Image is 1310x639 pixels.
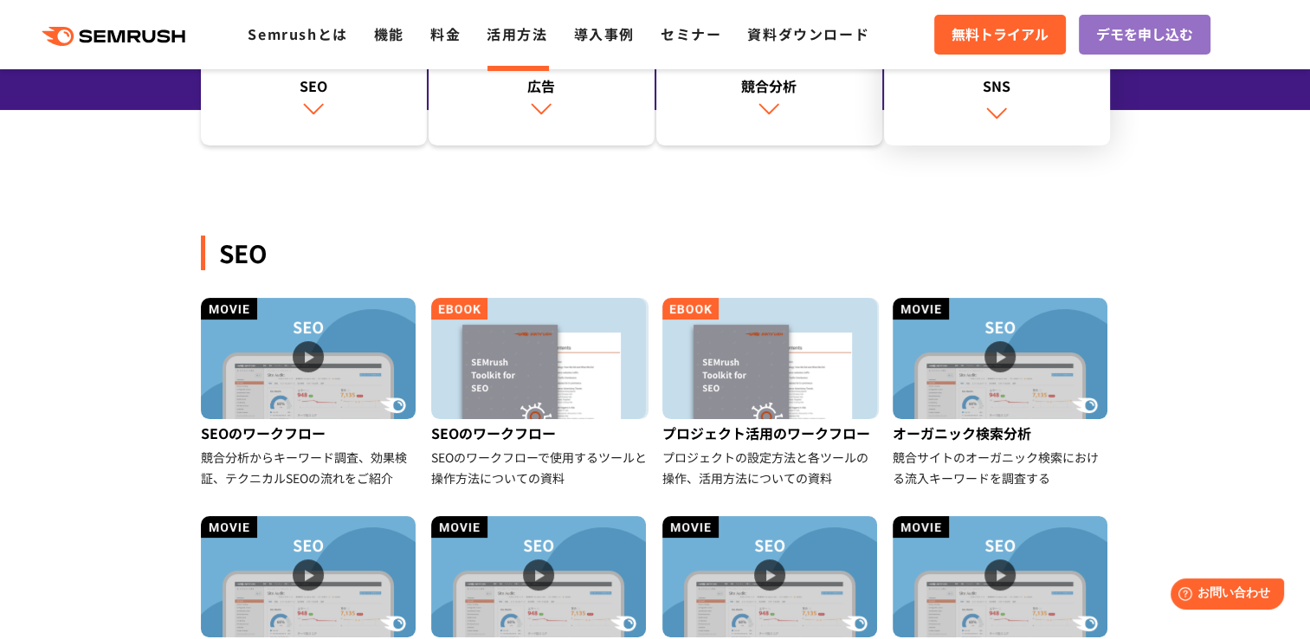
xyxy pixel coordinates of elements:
a: 料金 [430,23,461,44]
span: デモを申し込む [1096,23,1193,46]
a: セミナー [661,23,721,44]
div: SEOのワークフローで使用するツールと操作方法についての資料 [431,447,649,488]
span: 無料トライアル [952,23,1049,46]
a: 活用方法 [487,23,547,44]
div: 競合分析からキーワード調査、効果検証、テクニカルSEOの流れをご紹介 [201,447,418,488]
div: SEOのワークフロー [431,419,649,447]
a: 競合分析 [656,41,882,146]
div: SEO [210,75,418,96]
div: プロジェクト活用のワークフロー [662,419,880,447]
a: SNS [884,41,1110,146]
a: 資料ダウンロード [747,23,869,44]
div: SNS [893,75,1101,96]
div: 広告 [437,75,646,96]
a: 無料トライアル [934,15,1066,55]
a: 広告 [429,41,655,146]
div: プロジェクトの設定方法と各ツールの操作、活用方法についての資料 [662,447,880,488]
div: SEOのワークフロー [201,419,418,447]
a: SEOのワークフロー SEOのワークフローで使用するツールと操作方法についての資料 [431,298,649,488]
div: SEO [201,236,1110,270]
a: プロジェクト活用のワークフロー プロジェクトの設定方法と各ツールの操作、活用方法についての資料 [662,298,880,488]
div: 競合分析 [665,75,874,96]
a: オーガニック検索分析 競合サイトのオーガニック検索における流入キーワードを調査する [893,298,1110,488]
a: 機能 [374,23,404,44]
a: SEO [201,41,427,146]
a: デモを申し込む [1079,15,1210,55]
div: 競合サイトのオーガニック検索における流入キーワードを調査する [893,447,1110,488]
a: Semrushとは [248,23,347,44]
div: オーガニック検索分析 [893,419,1110,447]
a: 導入事例 [574,23,635,44]
a: SEOのワークフロー 競合分析からキーワード調査、効果検証、テクニカルSEOの流れをご紹介 [201,298,418,488]
iframe: Help widget launcher [1156,571,1291,620]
